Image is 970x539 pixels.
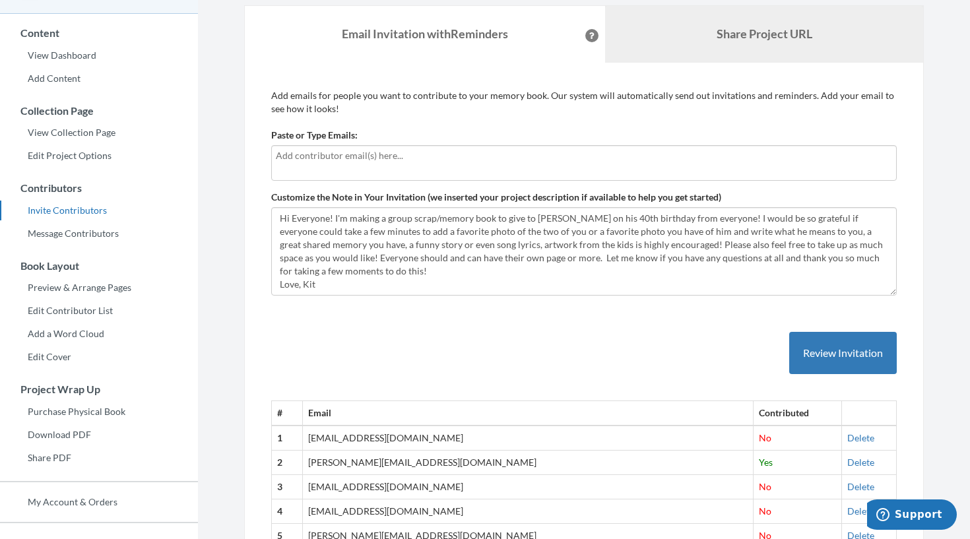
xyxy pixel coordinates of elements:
h3: Project Wrap Up [1,383,198,395]
th: 2 [272,451,303,475]
th: 1 [272,426,303,450]
th: # [272,401,303,426]
b: Share Project URL [717,26,812,41]
span: No [759,481,771,492]
h3: Contributors [1,182,198,194]
td: [PERSON_NAME][EMAIL_ADDRESS][DOMAIN_NAME] [303,451,753,475]
th: 3 [272,475,303,499]
td: [EMAIL_ADDRESS][DOMAIN_NAME] [303,426,753,450]
td: [EMAIL_ADDRESS][DOMAIN_NAME] [303,475,753,499]
strong: Email Invitation with Reminders [342,26,508,41]
button: Review Invitation [789,332,897,375]
h3: Collection Page [1,105,198,117]
span: Yes [759,457,773,468]
td: [EMAIL_ADDRESS][DOMAIN_NAME] [303,499,753,524]
th: Contributed [753,401,841,426]
input: Add contributor email(s) here... [276,148,892,163]
th: Email [303,401,753,426]
textarea: Hi Everyone! I'm making a group scrap/memory book to give to [PERSON_NAME] on his 40th birthday f... [271,207,897,296]
span: No [759,505,771,517]
span: No [759,432,771,443]
th: 4 [272,499,303,524]
iframe: Opens a widget where you can chat to one of our agents [867,499,957,532]
h3: Content [1,27,198,39]
p: Add emails for people you want to contribute to your memory book. Our system will automatically s... [271,89,897,115]
label: Paste or Type Emails: [271,129,358,142]
a: Delete [847,432,874,443]
a: Delete [847,505,874,517]
a: Delete [847,481,874,492]
a: Delete [847,457,874,468]
label: Customize the Note in Your Invitation (we inserted your project description if available to help ... [271,191,721,204]
h3: Book Layout [1,260,198,272]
